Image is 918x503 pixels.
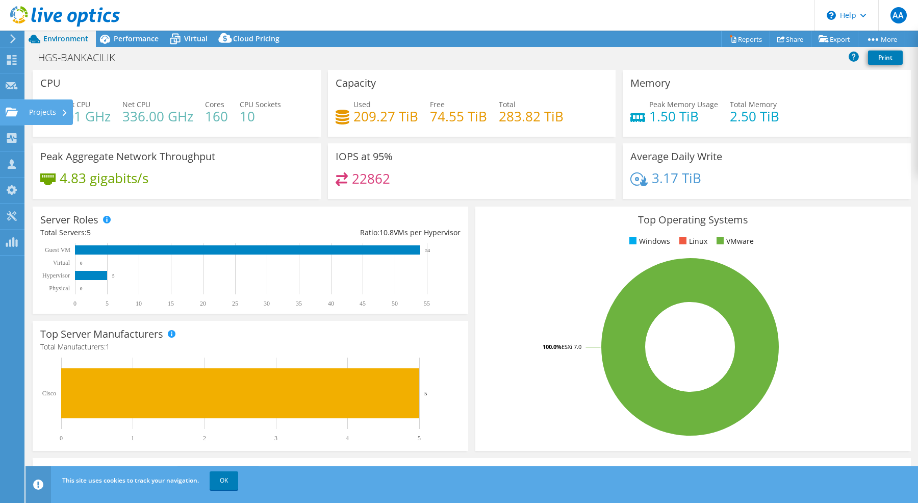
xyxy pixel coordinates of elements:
text: 20 [200,300,206,307]
tspan: 100.0% [543,343,562,350]
h4: 3.17 TiB [652,172,701,184]
text: 0 [60,435,63,442]
text: 2 [203,435,206,442]
span: Total Memory [730,99,777,109]
h4: 283.82 TiB [499,111,564,122]
text: 45 [360,300,366,307]
h4: 1.50 TiB [649,111,718,122]
a: More [858,31,905,47]
text: 5 [418,435,421,442]
h1: HGS-BANKACILIK [33,52,131,63]
h4: 74.55 TiB [430,111,487,122]
div: Projects [24,99,73,125]
span: Environment [43,34,88,43]
text: 54 [425,248,430,253]
text: 50 [392,300,398,307]
text: Physical [49,285,70,292]
h3: CPU [40,78,61,89]
h4: 10 [240,111,281,122]
span: Peak Memory Usage [649,99,718,109]
text: 5 [106,300,109,307]
a: Export [811,31,858,47]
h4: 101 GHz [59,111,111,122]
li: CPU [702,466,728,477]
text: 10 [136,300,142,307]
span: This site uses cookies to track your navigation. [62,476,199,485]
span: Free [430,99,445,109]
span: Net CPU [122,99,150,109]
a: Print [868,51,903,65]
span: AA [890,7,907,23]
h3: Memory [630,78,670,89]
h4: 4.83 gigabits/s [60,172,148,184]
text: 0 [80,261,83,266]
text: Hypervisor [42,272,70,279]
text: 0 [73,300,76,307]
text: Cisco [42,390,56,397]
li: VMware [714,236,754,247]
h3: IOPS at 95% [336,151,393,162]
span: Used [353,99,371,109]
div: Total Servers: [40,227,250,238]
h3: Peak Aggregate Network Throughput [40,151,215,162]
h4: 336.00 GHz [122,111,193,122]
div: Ratio: VMs per Hypervisor [250,227,461,238]
text: 40 [328,300,334,307]
h3: Top Server Manufacturers [40,329,163,340]
span: 10.8 [379,228,394,237]
li: Latency [825,466,863,477]
span: 1 [106,342,110,351]
span: CPU Sockets [240,99,281,109]
li: Windows [627,236,670,247]
h3: Top Operating Systems [483,214,903,225]
tspan: ESXi 7.0 [562,343,581,350]
span: Performance [114,34,159,43]
span: Peak CPU [59,99,90,109]
a: OK [210,471,238,490]
span: 5 [87,228,91,237]
text: Guest VM [45,246,70,254]
li: Memory [655,466,696,477]
text: 35 [296,300,302,307]
text: 30 [264,300,270,307]
h4: 2.50 TiB [730,111,779,122]
h4: 22862 [352,173,390,184]
h3: Average Daily Write [630,151,722,162]
text: 55 [424,300,430,307]
h4: 160 [205,111,228,122]
text: 4 [346,435,349,442]
h3: Capacity [336,78,376,89]
text: 1 [131,435,134,442]
text: 5 [112,273,115,279]
span: Virtual [184,34,208,43]
text: 3 [274,435,277,442]
text: 0 [80,286,83,291]
text: 25 [232,300,238,307]
h3: Server Roles [40,214,98,225]
span: Total [499,99,516,109]
li: Linux [677,236,707,247]
svg: \n [827,11,836,20]
h4: Total Manufacturers: [40,341,461,353]
li: Network Throughput [735,466,819,477]
text: Virtual [53,259,70,266]
text: 5 [424,390,427,396]
li: IOPS [870,466,898,477]
h4: 209.27 TiB [353,111,418,122]
text: 15 [168,300,174,307]
a: Share [770,31,811,47]
a: Reports [721,31,770,47]
span: Cores [205,99,224,109]
span: Cloud Pricing [233,34,279,43]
